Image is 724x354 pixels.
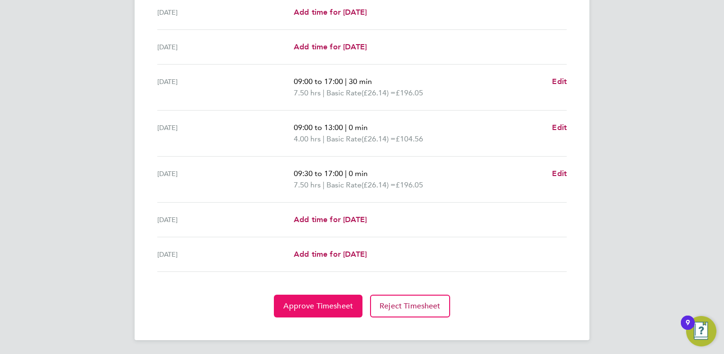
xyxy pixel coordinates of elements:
[396,88,423,97] span: £196.05
[294,77,343,86] span: 09:00 to 17:00
[362,88,396,97] span: (£26.14) =
[294,169,343,178] span: 09:30 to 17:00
[326,179,362,191] span: Basic Rate
[323,88,325,97] span: |
[396,180,423,189] span: £196.05
[370,295,450,317] button: Reject Timesheet
[294,88,321,97] span: 7.50 hrs
[157,214,294,225] div: [DATE]
[345,77,347,86] span: |
[274,295,362,317] button: Approve Timesheet
[283,301,353,311] span: Approve Timesheet
[326,133,362,145] span: Basic Rate
[157,168,294,191] div: [DATE]
[349,169,368,178] span: 0 min
[686,316,716,346] button: Open Resource Center, 9 new notifications
[552,169,567,178] span: Edit
[157,76,294,99] div: [DATE]
[157,41,294,53] div: [DATE]
[552,77,567,86] span: Edit
[294,180,321,189] span: 7.50 hrs
[552,122,567,133] a: Edit
[362,180,396,189] span: (£26.14) =
[326,87,362,99] span: Basic Rate
[349,123,368,132] span: 0 min
[686,323,690,335] div: 9
[552,76,567,87] a: Edit
[294,250,367,259] span: Add time for [DATE]
[323,134,325,143] span: |
[294,41,367,53] a: Add time for [DATE]
[396,134,423,143] span: £104.56
[362,134,396,143] span: (£26.14) =
[294,215,367,224] span: Add time for [DATE]
[294,42,367,51] span: Add time for [DATE]
[380,301,441,311] span: Reject Timesheet
[552,123,567,132] span: Edit
[157,249,294,260] div: [DATE]
[294,134,321,143] span: 4.00 hrs
[294,123,343,132] span: 09:00 to 13:00
[294,214,367,225] a: Add time for [DATE]
[157,7,294,18] div: [DATE]
[349,77,372,86] span: 30 min
[294,7,367,18] a: Add time for [DATE]
[345,169,347,178] span: |
[552,168,567,179] a: Edit
[157,122,294,145] div: [DATE]
[345,123,347,132] span: |
[294,249,367,260] a: Add time for [DATE]
[294,8,367,17] span: Add time for [DATE]
[323,180,325,189] span: |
